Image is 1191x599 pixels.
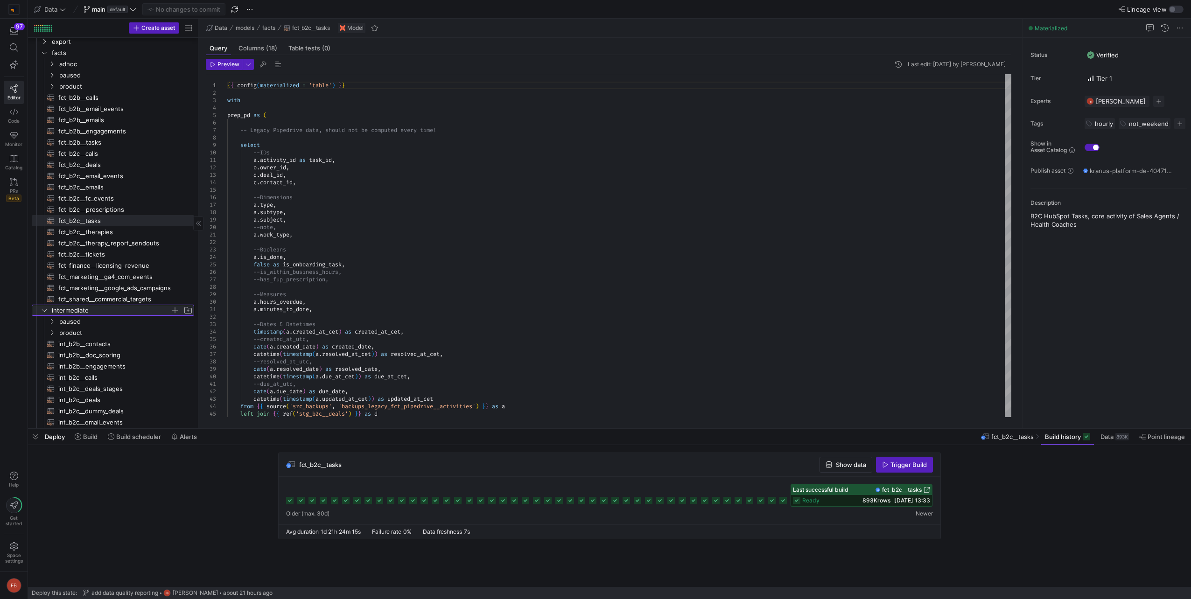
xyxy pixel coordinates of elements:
span: --note, [253,223,276,231]
div: 24 [206,253,216,261]
span: paused [59,70,193,81]
button: Tier 1 - CriticalTier 1 [1085,72,1114,84]
span: fct_b2c__calls​​​​​​​​​​ [58,148,183,159]
div: Press SPACE to select this row. [32,137,194,148]
span: int_b2c__dummy_deals​​​​​​​​​​ [58,406,183,417]
span: Data [44,6,57,13]
span: --has_fup_prescription, [253,276,329,283]
span: --IDs [253,149,270,156]
span: . [257,164,260,171]
span: , [283,216,286,223]
a: fct_marketing__ga4_com_events​​​​​​​​​​ [32,271,194,282]
span: activity_id [260,156,296,164]
div: Press SPACE to select this row. [32,215,194,226]
span: Query [210,45,227,51]
div: 19 [206,216,216,223]
a: https://storage.googleapis.com/y42-prod-data-exchange/images/RPxujLVyfKs3dYbCaMXym8FJVsr3YB0cxJXX... [4,1,24,17]
button: Preview [206,59,243,70]
span: Space settings [5,552,23,564]
span: Code [8,118,20,124]
div: 22 [206,238,216,246]
span: , [283,209,286,216]
span: , [273,201,276,209]
img: Tier 1 - Critical [1087,75,1094,82]
button: Create asset [129,22,179,34]
span: intermediate [52,305,170,316]
div: Press SPACE to select this row. [32,58,194,70]
span: ( [263,111,266,119]
span: d [253,171,257,179]
button: Data [32,3,68,15]
span: fct_b2c__tickets​​​​​​​​​​ [58,249,183,260]
span: . [257,306,260,313]
span: 'table' [309,82,332,89]
div: 32 [206,313,216,320]
div: Press SPACE to select this row. [32,114,194,125]
a: int_b2b__engagements​​​​​​​​​​ [32,361,194,372]
span: fct_b2b__engagements​​​​​​​​​​ [58,126,183,137]
span: fct_b2c__deals​​​​​​​​​​ [58,160,183,170]
div: 18 [206,209,216,216]
span: PRs [10,188,18,194]
button: models [233,22,257,34]
div: Press SPACE to select this row. [32,103,194,114]
img: Verified [1087,51,1094,59]
span: Beta [6,195,21,202]
button: fct_b2c__tasks [281,22,332,34]
span: Tier [1030,75,1077,82]
span: , [283,171,286,179]
span: Status [1030,52,1077,58]
span: ( [257,82,260,89]
div: 21 [206,231,216,238]
div: 9 [206,141,216,149]
span: fct_b2c__tasks​​​​​​​​​​ [58,216,183,226]
span: task_id [309,156,332,164]
div: 893K [1115,433,1129,440]
span: main [92,6,105,13]
span: fct_b2c__prescriptions​​​​​​​​​​ [58,204,183,215]
a: int_b2c__deals_stages​​​​​​​​​​ [32,383,194,394]
div: 2 [206,89,216,97]
a: fct_b2c__email_events​​​​​​​​​​ [32,170,194,181]
span: hours_overdue [260,298,302,306]
div: Press SPACE to select this row. [32,260,194,271]
button: Build [70,429,102,445]
span: } [338,82,342,89]
div: Press SPACE to select this row. [32,47,194,58]
div: FB [7,578,21,593]
a: fct_b2c__calls​​​​​​​​​​ [32,148,194,159]
a: Editor [4,81,24,104]
div: Press SPACE to select this row. [32,249,194,260]
div: 33 [206,320,216,328]
div: 1 [206,82,216,89]
span: --is_within_business_hours, [253,268,342,276]
a: fct_b2c__therapies​​​​​​​​​​ [32,226,194,237]
a: fct_b2c__therapy_report_sendouts​​​​​​​​​​ [32,237,194,249]
div: Press SPACE to select this row. [32,70,194,81]
div: Press SPACE to select this row. [32,181,194,193]
button: Last successful buildfct_b2c__tasksready893Krows[DATE] 13:33 [791,484,932,507]
span: fct_b2b__tasks​​​​​​​​​​ [58,137,183,148]
span: ) [332,82,335,89]
span: a [253,216,257,223]
span: a [253,156,257,164]
span: models [236,25,254,31]
span: facts [262,25,275,31]
span: fct_b2c__tasks [882,487,922,493]
span: select [240,141,260,149]
span: [PERSON_NAME] [1096,98,1146,105]
a: Spacesettings [4,538,24,568]
div: 31 [206,306,216,313]
span: materialized [260,82,299,89]
button: Show data [820,457,872,473]
span: -- Legacy Pipedrive data, should not be computed e [240,126,404,134]
span: . [257,216,260,223]
a: fct_b2b__tasks​​​​​​​​​​ [32,137,194,148]
span: fct_b2c__therapies​​​​​​​​​​ [58,227,183,237]
span: product [59,327,193,338]
span: a [253,201,257,209]
a: fct_b2c__tasks [876,487,930,493]
span: type [260,201,273,209]
span: int_b2c__deals_stages​​​​​​​​​​ [58,383,183,394]
a: int_b2c__email_events​​​​​​​​​​ [32,417,194,428]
